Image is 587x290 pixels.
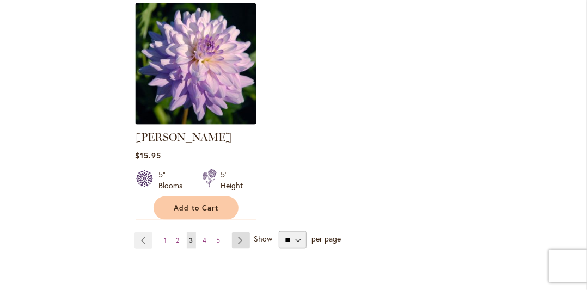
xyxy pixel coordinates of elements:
div: 5' Height [221,169,243,191]
span: 5 [217,236,221,244]
a: JORDAN NICOLE [135,116,256,127]
span: $15.95 [135,150,161,161]
a: [PERSON_NAME] [135,131,232,144]
a: 2 [174,232,182,249]
a: 4 [200,232,210,249]
span: 4 [203,236,207,244]
img: JORDAN NICOLE [135,3,256,125]
a: 1 [161,232,169,249]
a: 5 [214,232,223,249]
span: 2 [176,236,180,244]
span: Add to Cart [174,203,218,213]
span: 3 [189,236,193,244]
button: Add to Cart [154,196,239,220]
span: Show [254,234,273,244]
iframe: Launch Accessibility Center [8,251,39,282]
span: per page [311,234,341,244]
div: 5" Blooms [158,169,189,191]
span: 1 [164,236,167,244]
